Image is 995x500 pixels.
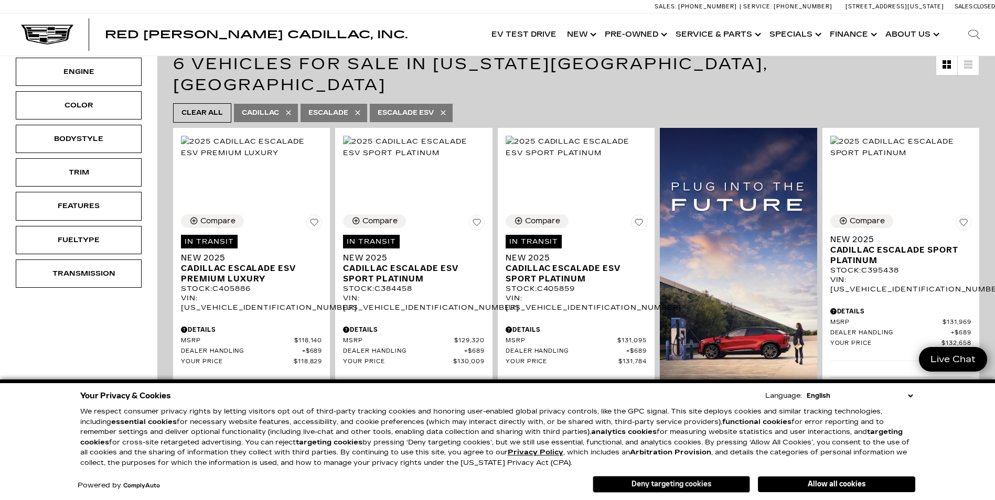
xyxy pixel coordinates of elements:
span: Your Price [506,358,619,366]
button: Save Vehicle [469,214,485,234]
a: Dealer Handling $689 [181,347,322,355]
button: Compare Vehicle [181,214,244,228]
a: Specials [764,14,825,56]
span: $118,829 [294,358,323,366]
a: About Us [880,14,943,56]
button: Allow all cookies [758,476,915,492]
div: VIN: [US_VEHICLE_IDENTIFICATION_NUMBER] [830,275,971,294]
div: FeaturesFeatures [16,192,142,220]
span: Sales: [655,3,677,10]
strong: targeting cookies [80,428,903,447]
span: Sales: [955,3,973,10]
div: Stock : C395438 [830,266,971,275]
div: Trim [52,167,105,178]
div: Pricing Details - New 2025 Cadillac Escalade ESV Premium Luxury [181,325,322,334]
a: MSRP $131,095 [506,337,647,345]
div: Compare [525,216,560,226]
span: Dealer Handling [343,347,464,355]
select: Language Select [804,390,915,401]
div: EngineEngine [16,58,142,86]
strong: Arbitration Provision [630,448,711,456]
span: $689 [951,329,971,337]
button: Save Vehicle [306,214,322,234]
a: Dealer Handling $689 [506,347,647,355]
div: Bodystyle [52,133,105,145]
span: Your Price [830,340,942,347]
strong: analytics cookies [591,428,657,436]
a: MSRP $129,320 [343,337,484,345]
div: Color [52,100,105,111]
span: $689 [626,347,647,355]
button: Save Vehicle [631,214,647,234]
span: Escalade ESV [378,106,434,119]
a: [STREET_ADDRESS][US_STATE] [846,3,944,10]
a: MSRP $131,969 [830,319,971,327]
span: Your Price [343,358,453,366]
div: VIN: [US_VEHICLE_IDENTIFICATION_NUMBER] [343,294,484,312]
div: Stock : C405859 [506,284,647,294]
span: 6 Vehicles for Sale in [US_STATE][GEOGRAPHIC_DATA], [GEOGRAPHIC_DATA] [173,55,768,94]
a: Your Price $118,829 [181,358,322,366]
span: New 2025 [506,253,639,263]
span: $129,320 [454,337,485,345]
div: Language: [765,393,802,399]
a: Finance [825,14,880,56]
span: [PHONE_NUMBER] [774,3,832,10]
button: Compare Vehicle [830,214,893,228]
span: Cadillac Escalade Sport Platinum [830,245,964,266]
div: Pricing Details - New 2025 Cadillac Escalade Sport Platinum [830,307,971,316]
div: TransmissionTransmission [16,259,142,288]
div: VIN: [US_VEHICLE_IDENTIFICATION_NUMBER] [506,294,647,312]
span: $131,095 [617,337,647,345]
div: FueltypeFueltype [16,226,142,254]
a: Pre-Owned [600,14,670,56]
span: $689 [464,347,485,355]
div: Compare [850,216,885,226]
strong: functional cookies [722,418,791,426]
a: MSRP $118,140 [181,337,322,345]
img: 2025 Cadillac Escalade ESV Premium Luxury [181,136,322,159]
span: New 2025 [343,253,476,263]
a: Service & Parts [670,14,764,56]
span: Your Price [181,358,294,366]
a: ComplyAuto [123,483,160,489]
span: Your Privacy & Cookies [80,388,171,403]
span: In Transit [343,235,400,248]
a: New [562,14,600,56]
span: Dealer Handling [506,347,627,355]
button: Compare Vehicle [343,214,406,228]
a: In TransitNew 2025Cadillac Escalade ESV Sport Platinum [506,234,647,284]
span: Service: [743,3,772,10]
button: Compare Vehicle [506,214,569,228]
div: Fueltype [52,234,105,246]
a: Privacy Policy [508,448,563,456]
button: Deny targeting cookies [593,476,750,493]
img: 2025 Cadillac Escalade ESV Sport Platinum [343,136,484,159]
div: VIN: [US_VEHICLE_IDENTIFICATION_NUMBER] [181,294,322,312]
strong: targeting cookies [296,438,362,447]
span: Dealer Handling [181,347,302,355]
a: New 2025Cadillac Escalade Sport Platinum [830,234,971,266]
div: Compare [200,216,236,226]
div: Pricing Details - New 2025 Cadillac Escalade ESV Sport Platinum [343,325,484,334]
img: Cadillac Dark Logo with Cadillac White Text [21,25,73,45]
span: Clear All [181,106,223,119]
span: Live Chat [925,353,981,365]
a: Dealer Handling $689 [830,329,971,337]
div: Engine [52,66,105,78]
div: Stock : C384458 [343,284,484,294]
div: Pricing Details - New 2025 Cadillac Escalade ESV Sport Platinum [506,325,647,334]
div: TrimTrim [16,158,142,187]
span: MSRP [343,337,454,345]
span: $132,658 [941,340,971,347]
img: 2025 Cadillac Escalade ESV Sport Platinum [506,136,647,159]
div: Features [52,200,105,212]
span: Cadillac Escalade ESV Premium Luxury [181,263,314,284]
span: New 2025 [181,253,314,263]
span: Cadillac [242,106,279,119]
a: In TransitNew 2025Cadillac Escalade ESV Premium Luxury [181,234,322,284]
div: Compare [362,216,398,226]
span: MSRP [506,337,618,345]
